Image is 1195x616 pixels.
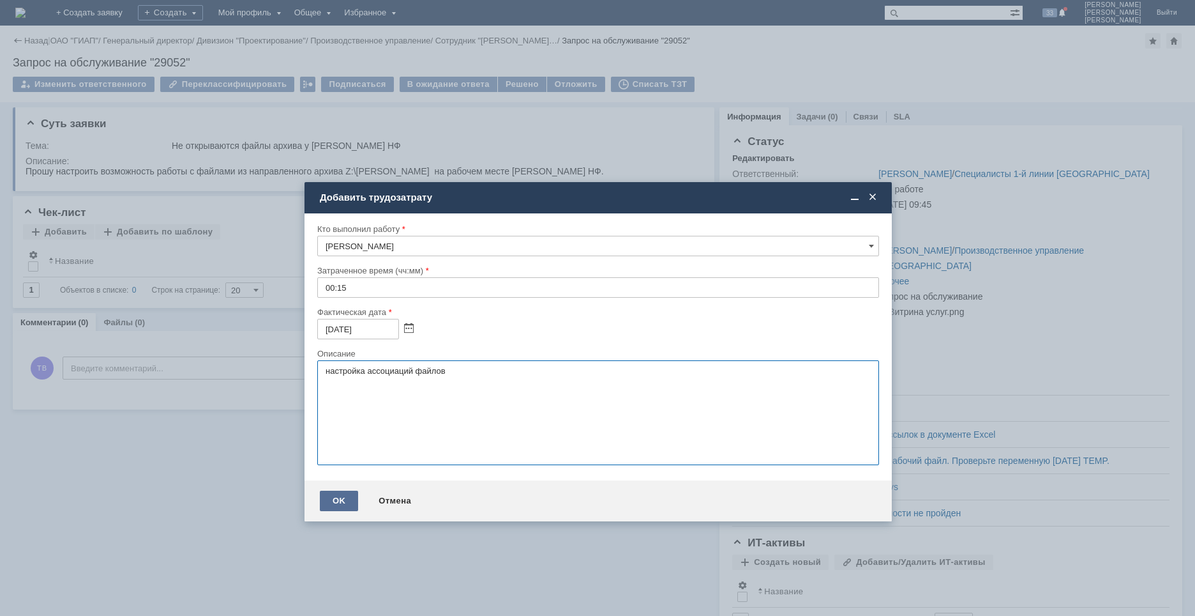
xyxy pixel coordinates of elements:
[866,192,879,203] span: Закрыть
[320,192,879,203] div: Добавить трудозатрату
[317,266,876,275] div: Затраченное время (чч:мм)
[848,192,861,203] span: Свернуть (Ctrl + M)
[317,350,876,358] div: Описание
[317,308,876,316] div: Фактическая дата
[317,225,876,233] div: Кто выполнил работу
